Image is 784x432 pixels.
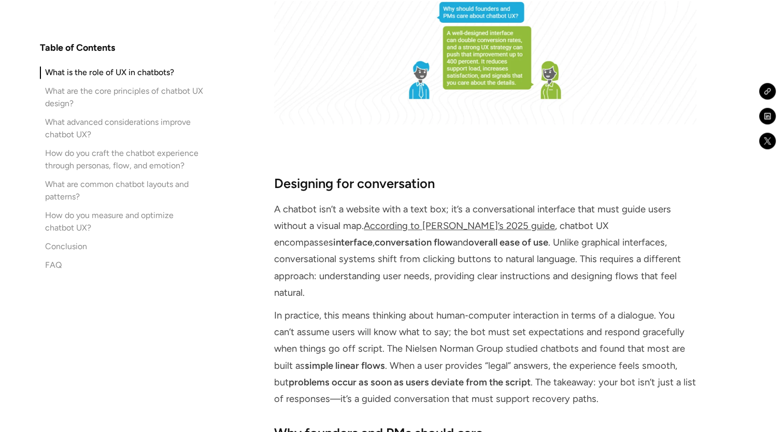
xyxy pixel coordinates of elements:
[274,176,435,191] strong: Designing for conversation
[333,237,373,248] strong: interface
[45,240,87,253] div: Conclusion
[40,147,204,172] a: How do you craft the chatbot experience through personas, flow, and emotion?
[274,201,696,301] p: A chatbot isn’t a website with a text box; it’s a conversational interface that must guide users ...
[364,220,555,232] a: According to [PERSON_NAME]’s 2025 guide
[305,360,385,371] strong: simple linear flows
[40,259,204,271] a: FAQ
[45,85,204,110] div: What are the core principles of chatbot UX design?
[375,237,453,248] strong: conversation flow
[40,41,115,54] h4: Table of Contents
[40,209,204,234] a: How do you measure and optimize chatbot UX?
[40,178,204,203] a: What are common chatbot layouts and patterns?
[45,259,62,271] div: FAQ
[40,85,204,110] a: What are the core principles of chatbot UX design?
[40,240,204,253] a: Conclusion
[274,307,696,407] p: In practice, this means thinking about human‑computer interaction in terms of a dialogue. You can...
[45,116,204,141] div: What advanced considerations improve chatbot UX?
[40,66,204,79] a: What is the role of UX in chatbots?
[40,116,204,141] a: What advanced considerations improve chatbot UX?
[45,147,204,172] div: How do you craft the chatbot experience through personas, flow, and emotion?
[45,209,204,234] div: How do you measure and optimize chatbot UX?
[45,66,174,79] div: What is the role of UX in chatbots?
[468,237,548,248] strong: overall ease of use
[45,178,204,203] div: What are common chatbot layouts and patterns?
[289,377,531,388] strong: problems occur as soon as users deviate from the script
